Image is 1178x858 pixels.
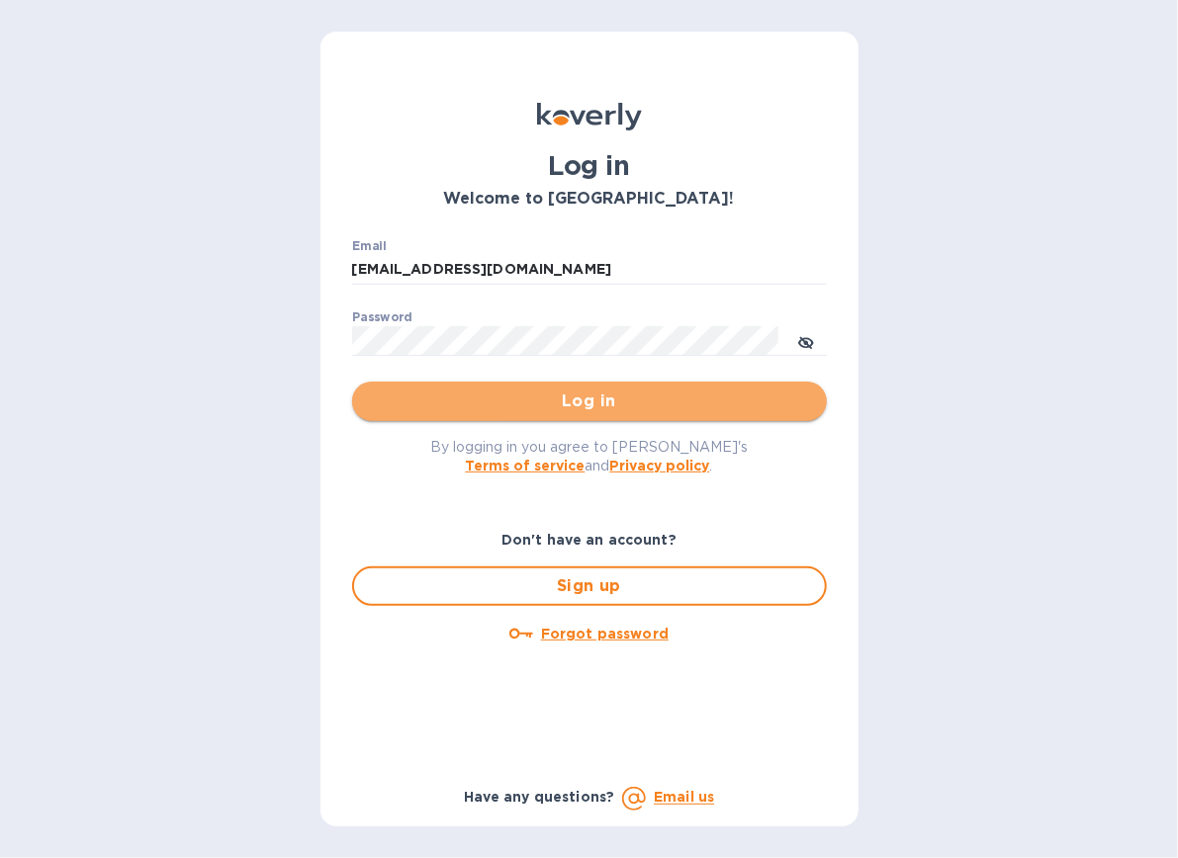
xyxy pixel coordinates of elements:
h1: Log in [352,150,827,182]
span: By logging in you agree to [PERSON_NAME]'s and . [430,439,748,473]
button: toggle password visibility [786,321,826,361]
u: Forgot password [541,626,669,642]
input: Enter email address [352,255,827,285]
span: Log in [368,389,811,413]
b: Don't have an account? [501,532,677,548]
b: Have any questions? [464,789,615,805]
button: Log in [352,382,827,421]
h3: Welcome to [GEOGRAPHIC_DATA]! [352,190,827,209]
label: Password [352,312,412,324]
span: Sign up [370,574,809,598]
a: Email us [654,790,714,806]
a: Privacy policy [610,458,710,473]
a: Terms of service [466,458,586,473]
button: Sign up [352,566,827,606]
label: Email [352,241,387,253]
img: Koverly [537,103,642,130]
